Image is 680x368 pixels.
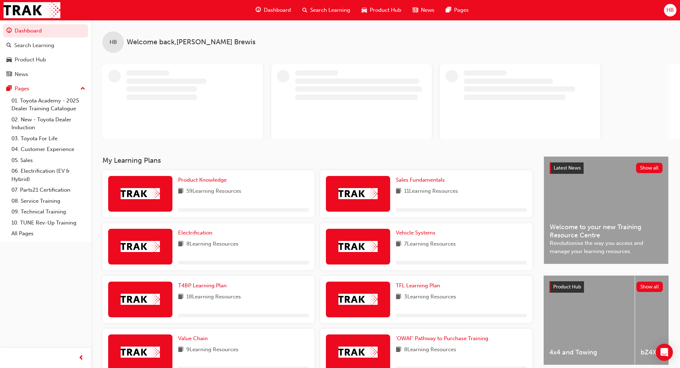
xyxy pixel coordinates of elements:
span: guage-icon [256,6,261,15]
button: Pages [3,82,88,95]
a: 'OWAF' Pathway to Purchase Training [396,334,491,343]
a: Dashboard [3,24,88,37]
a: Latest NewsShow allWelcome to your new Training Resource CentreRevolutionise the way you access a... [544,156,669,264]
a: Electrification [178,229,215,237]
span: search-icon [302,6,307,15]
a: 01. Toyota Academy - 2025 Dealer Training Catalogue [9,95,88,114]
a: All Pages [9,228,88,239]
a: news-iconNews [407,3,440,17]
img: Trak [121,347,160,358]
span: Product Hub [553,284,581,290]
span: book-icon [178,240,183,249]
a: 08. Service Training [9,196,88,207]
div: Product Hub [15,56,46,64]
span: news-icon [413,6,418,15]
span: Sales Fundamentals [396,177,445,183]
button: HB [664,4,676,16]
span: Dashboard [264,6,291,14]
span: Electrification [178,230,212,236]
div: Open Intercom Messenger [656,344,673,361]
span: 'OWAF' Pathway to Purchase Training [396,335,488,342]
span: 9 Learning Resources [186,346,238,354]
span: 59 Learning Resources [186,187,241,196]
img: Trak [338,347,378,358]
span: News [421,6,434,14]
span: book-icon [396,187,401,196]
span: 3 Learning Resources [404,293,456,302]
a: Product HubShow all [549,281,663,293]
img: Trak [4,2,60,18]
span: HB [666,6,674,14]
span: T4BP Learning Plan [178,282,227,289]
span: book-icon [396,293,401,302]
span: Product Knowledge [178,177,227,183]
button: DashboardSearch LearningProduct HubNews [3,23,88,82]
a: 04. Customer Experience [9,144,88,155]
span: book-icon [396,346,401,354]
a: Sales Fundamentals [396,176,448,184]
a: search-iconSearch Learning [297,3,356,17]
a: 03. Toyota For Life [9,133,88,144]
span: pages-icon [6,86,12,92]
a: Search Learning [3,39,88,52]
span: Welcome back , [PERSON_NAME] Brewis [127,38,256,46]
div: News [15,70,28,79]
a: T4BP Learning Plan [178,282,230,290]
a: pages-iconPages [440,3,474,17]
a: TFL Learning Plan [396,282,443,290]
a: 06. Electrification (EV & Hybrid) [9,166,88,185]
span: news-icon [6,71,12,78]
div: Pages [15,85,29,93]
span: pages-icon [446,6,451,15]
span: Search Learning [310,6,350,14]
span: book-icon [396,240,401,249]
span: Vehicle Systems [396,230,435,236]
a: Latest NewsShow all [550,162,663,174]
img: Trak [338,294,378,305]
img: Trak [121,241,160,252]
span: car-icon [362,6,367,15]
span: Latest News [554,165,581,171]
span: Pages [454,6,469,14]
a: 05. Sales [9,155,88,166]
span: Value Chain [178,335,208,342]
a: 07. Parts21 Certification [9,185,88,196]
button: Show all [636,282,663,292]
img: Trak [121,294,160,305]
a: 09. Technical Training [9,206,88,217]
span: guage-icon [6,28,12,34]
a: 4x4 and Towing [544,276,635,365]
span: 7 Learning Resources [404,240,456,249]
span: book-icon [178,293,183,302]
span: car-icon [6,57,12,63]
a: 10. TUNE Rev-Up Training [9,217,88,228]
span: prev-icon [79,354,84,363]
span: Welcome to your new Training Resource Centre [550,223,663,239]
a: Value Chain [178,334,211,343]
div: Search Learning [14,41,54,50]
span: 8 Learning Resources [186,240,238,249]
span: Product Hub [370,6,401,14]
a: guage-iconDashboard [250,3,297,17]
span: book-icon [178,187,183,196]
button: Show all [636,163,663,173]
a: News [3,68,88,81]
span: up-icon [80,84,85,94]
a: car-iconProduct Hub [356,3,407,17]
a: Product Knowledge [178,176,230,184]
img: Trak [121,188,160,199]
img: Trak [338,188,378,199]
span: Revolutionise the way you access and manage your learning resources. [550,239,663,255]
span: HB [110,38,117,46]
span: book-icon [178,346,183,354]
span: 11 Learning Resources [404,187,458,196]
span: search-icon [6,42,11,49]
span: 4x4 and Towing [549,348,629,357]
h3: My Learning Plans [102,156,532,165]
a: Vehicle Systems [396,229,438,237]
span: 8 Learning Resources [404,346,456,354]
span: TFL Learning Plan [396,282,440,289]
img: Trak [338,241,378,252]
